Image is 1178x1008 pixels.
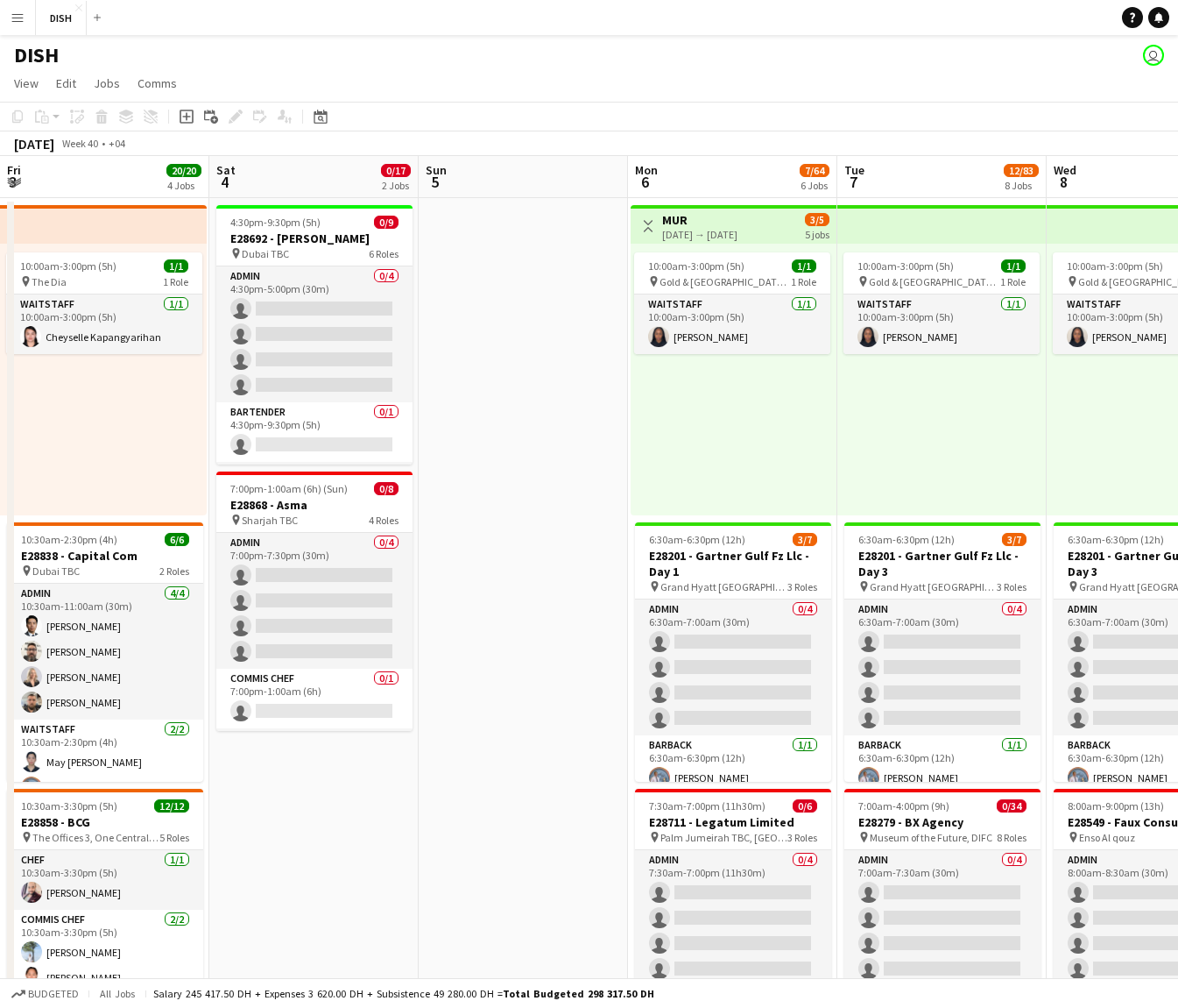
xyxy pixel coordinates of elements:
button: DISH [36,1,87,35]
span: 3/7 [1002,533,1026,546]
app-card-role: Waitstaff1/110:00am-3:00pm (5h)[PERSON_NAME] [843,295,1040,354]
span: 0/34 [997,799,1026,813]
span: 3/5 [805,213,829,226]
span: 3 Roles [787,831,817,844]
span: 6:30am-6:30pm (12h) [1068,533,1164,546]
div: [DATE] → [DATE] [662,228,737,241]
span: 7/64 [800,164,829,177]
span: 10:30am-2:30pm (4h) [21,533,117,546]
span: Total Budgeted 298 317.50 DH [503,987,654,1000]
span: Wed [1054,162,1076,178]
app-job-card: 7:00pm-1:00am (6h) (Sun)0/8E28868 - Asma Sharjah TBC4 RolesAdmin0/47:00pm-7:30pm (30m) Commis Che... [216,472,413,731]
span: 1 Role [1000,275,1026,288]
app-card-role: Barback1/16:30am-6:30pm (12h)[PERSON_NAME] [635,735,831,795]
span: Museum of the Future, DIFC [870,831,992,844]
span: Grand Hyatt [GEOGRAPHIC_DATA] [660,580,787,593]
div: 6 Jobs [801,179,829,192]
div: 4 Jobs [167,179,201,192]
div: +04 [109,137,125,150]
app-card-role: Admin0/46:30am-7:00am (30m) [844,600,1040,735]
h3: E28838 - Capital Com [7,548,203,564]
span: View [14,75,39,91]
app-job-card: 10:00am-3:00pm (5h)1/1 Gold & [GEOGRAPHIC_DATA], [PERSON_NAME] Rd - Al Quoz - Al Quoz Industrial ... [843,252,1040,354]
div: [DATE] [14,135,54,153]
span: 4 [214,172,236,192]
app-job-card: 4:30pm-9:30pm (5h)0/9E28692 - [PERSON_NAME] Dubai TBC6 RolesAdmin0/44:30pm-5:00pm (30m) Bartender... [216,205,413,465]
span: 10:00am-3:00pm (5h) [648,259,744,273]
span: 7:00pm-1:00am (6h) (Sun) [230,482,348,495]
span: 12/83 [1004,164,1039,177]
span: 12/12 [154,799,189,813]
a: Comms [130,72,184,95]
span: 10:30am-3:30pm (5h) [21,799,117,813]
span: 5 [423,172,447,192]
div: 8 Jobs [1005,179,1038,192]
app-job-card: 10:00am-3:00pm (5h)1/1 Gold & [GEOGRAPHIC_DATA], [PERSON_NAME] Rd - Al Quoz - Al Quoz Industrial ... [634,252,830,354]
app-card-role: Admin0/44:30pm-5:00pm (30m) [216,266,413,402]
app-job-card: 10:00am-3:00pm (5h)1/1 The Dia1 RoleWaitstaff1/110:00am-3:00pm (5h)Cheyselle Kapangyarihan [6,252,202,354]
app-card-role: Admin0/46:30am-7:00am (30m) [635,600,831,735]
h1: DISH [14,42,59,68]
span: 3 Roles [787,580,817,593]
span: 3 Roles [997,580,1026,593]
span: The Dia [32,275,67,288]
button: Budgeted [9,984,81,1004]
span: Sat [216,162,236,178]
span: Gold & [GEOGRAPHIC_DATA], [PERSON_NAME] Rd - Al Quoz - Al Quoz Industrial Area 3 - [GEOGRAPHIC_DA... [869,275,1000,288]
app-card-role: Admin0/47:00am-7:30am (30m) [844,850,1040,986]
a: Edit [49,72,83,95]
span: 8 [1051,172,1076,192]
span: Enso Al qouz [1079,831,1135,844]
app-card-role: Waitstaff2/210:30am-2:30pm (4h)May [PERSON_NAME][PERSON_NAME] [7,720,203,805]
span: Week 40 [58,137,102,150]
span: Dubai TBC [32,564,80,578]
span: The Offices 3, One Central DIFC [32,831,159,844]
div: 6:30am-6:30pm (12h)3/7E28201 - Gartner Gulf Fz Llc - Day 1 Grand Hyatt [GEOGRAPHIC_DATA]3 RolesAd... [635,522,831,782]
app-card-role: Commis Chef2/210:30am-3:30pm (5h)[PERSON_NAME][PERSON_NAME] [7,910,203,995]
span: 5 Roles [159,831,189,844]
span: Gold & [GEOGRAPHIC_DATA], [PERSON_NAME] Rd - Al Quoz - Al Quoz Industrial Area 3 - [GEOGRAPHIC_DA... [660,275,791,288]
app-job-card: 10:30am-2:30pm (4h)6/6E28838 - Capital Com Dubai TBC2 RolesAdmin4/410:30am-11:00am (30m)[PERSON_N... [7,522,203,782]
span: 0/17 [381,164,411,177]
span: 0/8 [374,482,399,495]
span: 20/20 [166,164,201,177]
app-job-card: 6:30am-6:30pm (12h)3/7E28201 - Gartner Gulf Fz Llc - Day 3 Grand Hyatt [GEOGRAPHIC_DATA]3 RolesAd... [844,522,1040,782]
span: 3 [4,172,21,192]
span: Dubai TBC [242,247,289,260]
h3: E28279 - BX Agency [844,814,1040,830]
span: 6 Roles [369,247,399,260]
div: 5 jobs [805,226,829,241]
h3: E28858 - BCG [7,814,203,830]
span: 10:00am-3:00pm (5h) [857,259,954,273]
app-card-role: Bartender0/14:30pm-9:30pm (5h) [216,402,413,462]
span: Comms [138,75,177,91]
span: 6/6 [165,533,189,546]
span: Sun [426,162,447,178]
span: 4:30pm-9:30pm (5h) [230,216,321,229]
h3: E28868 - Asma [216,497,413,513]
app-card-role: Waitstaff1/110:00am-3:00pm (5h)Cheyselle Kapangyarihan [6,295,202,354]
app-card-role: Commis Chef0/17:00pm-1:00am (6h) [216,669,413,728]
app-card-role: Admin0/47:00pm-7:30pm (30m) [216,533,413,669]
h3: E28201 - Gartner Gulf Fz Llc - Day 1 [635,548,831,579]
span: 7 [842,172,864,192]
span: 7:30am-7:00pm (11h30m) [649,799,765,813]
h3: E28692 - [PERSON_NAME] [216,231,413,246]
span: 8 Roles [997,831,1026,844]
span: 1 Role [163,275,188,288]
span: Palm Jumeirah TBC, [GEOGRAPHIC_DATA] [660,831,787,844]
span: 0/6 [793,799,817,813]
span: 7:00am-4:00pm (9h) [858,799,949,813]
span: Grand Hyatt [GEOGRAPHIC_DATA] [870,580,997,593]
app-card-role: Admin0/47:30am-7:00pm (11h30m) [635,850,831,986]
span: Mon [635,162,658,178]
span: 3/7 [793,533,817,546]
span: 1 Role [791,275,816,288]
h3: E28711 - Legatum Limited [635,814,831,830]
